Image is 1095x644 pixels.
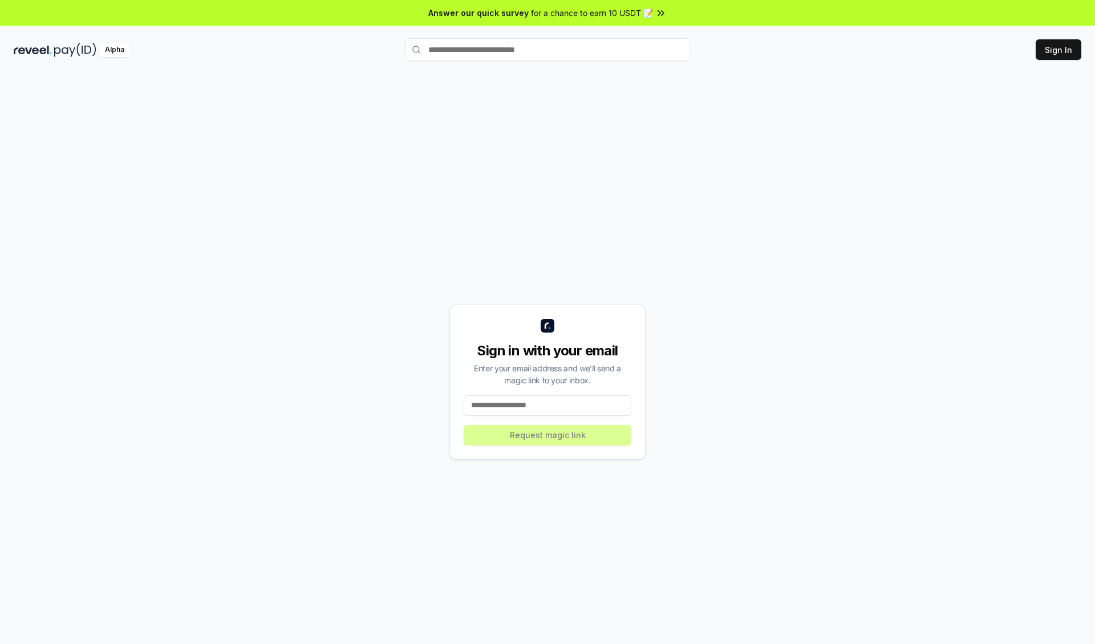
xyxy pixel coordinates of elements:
button: Sign In [1036,39,1081,60]
img: pay_id [54,43,96,57]
div: Enter your email address and we’ll send a magic link to your inbox. [464,362,631,386]
div: Alpha [99,43,131,57]
img: logo_small [541,319,554,333]
span: for a chance to earn 10 USDT 📝 [531,7,653,19]
div: Sign in with your email [464,342,631,360]
img: reveel_dark [14,43,52,57]
span: Answer our quick survey [428,7,529,19]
